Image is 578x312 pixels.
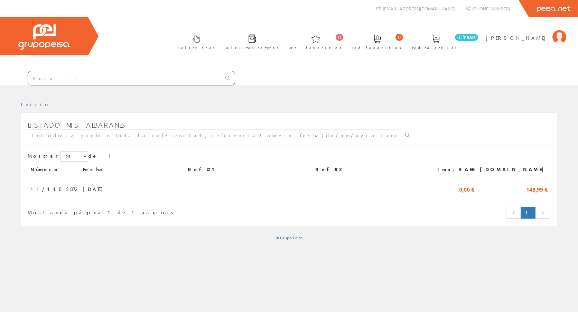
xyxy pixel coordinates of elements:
a: [PERSON_NAME] [486,29,566,35]
span: 0 línea/s [455,34,478,41]
th: Número [28,163,80,176]
span: 0 [395,34,403,41]
th: Ref #1 [185,163,313,176]
a: Página actual [521,207,535,219]
span: 0 [336,34,343,41]
th: Imp.RAEE [425,163,477,176]
span: Pedido actual [412,44,459,51]
a: Últimas compras [219,29,282,54]
span: 11/1105872 [30,183,77,195]
span: [EMAIL_ADDRESS][DOMAIN_NAME] [383,6,455,11]
th: Fecha [80,163,185,176]
span: [PHONE_NUMBER] [472,6,510,11]
th: Ref #2 [313,163,425,176]
span: [DATE] [83,183,106,195]
label: Mostrar [28,151,88,162]
input: Introduzca parte o toda la referencia1, referencia2, número, fecha(dd/mm/yy) o rango de fechas(dd... [28,129,401,141]
div: de 1 [28,151,550,163]
span: Listado mis albaranes [28,121,126,129]
span: 0,00 € [459,183,474,195]
img: Grupo Peisa [18,24,70,50]
input: Buscar ... [28,71,221,85]
a: Página anterior [506,207,521,219]
a: Página siguiente [535,207,550,219]
th: [DOMAIN_NAME] [477,163,550,176]
span: 148,99 € [526,183,548,195]
div: © Grupo Peisa [21,235,557,241]
span: Últimas compras [226,44,279,51]
span: Ped. favoritos [352,44,401,51]
a: Inicio [21,101,50,107]
span: Art. favoritos [289,44,342,51]
div: Mostrando página 1 de 1 páginas [28,206,240,216]
a: Selectores [171,29,218,54]
span: [PERSON_NAME] [486,34,549,41]
span: Selectores [178,44,215,51]
select: Mostrar [60,151,88,162]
